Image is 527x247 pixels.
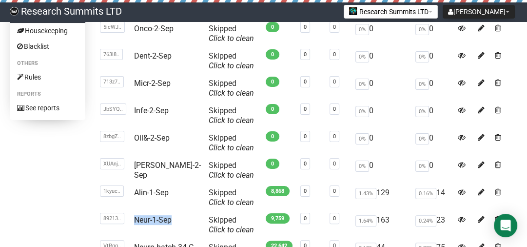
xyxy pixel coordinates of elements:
[10,100,85,116] a: See reports
[355,215,376,226] span: 1.64%
[304,133,307,140] a: 0
[333,106,336,112] a: 0
[266,186,290,196] span: 8,868
[333,188,336,194] a: 0
[351,184,411,211] td: 129
[333,79,336,85] a: 0
[351,102,411,129] td: 0
[304,106,307,112] a: 0
[304,79,307,85] a: 0
[209,143,254,152] a: Click to clean
[134,133,170,143] a: Oil&-2-Sep
[209,133,254,152] span: Skipped
[209,188,254,207] span: Skipped
[411,102,454,129] td: 0
[411,20,454,47] td: 0
[304,215,307,222] a: 0
[100,213,124,224] span: 89213..
[411,47,454,75] td: 0
[209,51,254,70] span: Skipped
[266,49,279,60] span: 0
[351,129,411,157] td: 0
[355,133,369,144] span: 0%
[355,79,369,90] span: 0%
[351,47,411,75] td: 0
[415,161,429,172] span: 0%
[355,51,369,62] span: 0%
[10,58,85,69] li: Others
[411,184,454,211] td: 14
[134,161,201,180] a: [PERSON_NAME]-2-Sep
[10,7,19,16] img: bccbfd5974049ef095ce3c15df0eef5a
[209,79,254,98] span: Skipped
[100,49,123,60] span: 763l8..
[494,214,517,237] div: Open Intercom Messenger
[355,106,369,117] span: 0%
[304,161,307,167] a: 0
[333,133,336,140] a: 0
[266,104,279,114] span: 0
[209,116,254,125] a: Click to clean
[10,23,85,39] a: Housekeeping
[266,77,279,87] span: 0
[209,161,254,180] span: Skipped
[100,21,125,33] span: 5icWJ..
[415,51,429,62] span: 0%
[351,211,411,239] td: 163
[209,225,254,234] a: Click to clean
[351,20,411,47] td: 0
[355,24,369,35] span: 0%
[100,76,124,87] span: 713z7..
[134,106,169,115] a: Infe-2-Sep
[10,39,85,54] a: Blacklist
[134,188,169,197] a: Alin-1-Sep
[304,24,307,30] a: 0
[209,170,254,180] a: Click to clean
[304,188,307,194] a: 0
[266,159,279,169] span: 0
[415,133,429,144] span: 0%
[100,103,126,115] span: JbSYQ..
[209,198,254,207] a: Click to clean
[209,61,254,70] a: Click to clean
[100,158,124,169] span: XUAnj..
[351,75,411,102] td: 0
[344,5,438,19] button: Research Summits LTD
[355,188,376,199] span: 1.43%
[333,161,336,167] a: 0
[134,215,172,225] a: Neur-1-Sep
[349,7,357,15] img: 2.jpg
[266,22,279,32] span: 0
[351,157,411,184] td: 0
[209,34,254,43] a: Click to clean
[443,5,515,19] button: [PERSON_NAME]
[415,79,429,90] span: 0%
[333,24,336,30] a: 0
[411,211,454,239] td: 23
[209,215,254,234] span: Skipped
[100,131,124,142] span: 8zbgZ..
[415,106,429,117] span: 0%
[411,129,454,157] td: 0
[209,24,254,43] span: Skipped
[333,215,336,222] a: 0
[304,51,307,58] a: 0
[411,75,454,102] td: 0
[10,69,85,85] a: Rules
[100,185,124,197] span: 1kyuc..
[411,157,454,184] td: 0
[10,88,85,100] li: Reports
[266,213,290,224] span: 9,759
[134,79,171,88] a: Micr-2-Sep
[209,88,254,98] a: Click to clean
[415,188,436,199] span: 0.16%
[134,51,172,61] a: Dent-2-Sep
[415,24,429,35] span: 0%
[134,24,174,33] a: Onco-2-Sep
[333,51,336,58] a: 0
[355,161,369,172] span: 0%
[209,106,254,125] span: Skipped
[415,215,436,226] span: 0.24%
[266,131,279,142] span: 0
